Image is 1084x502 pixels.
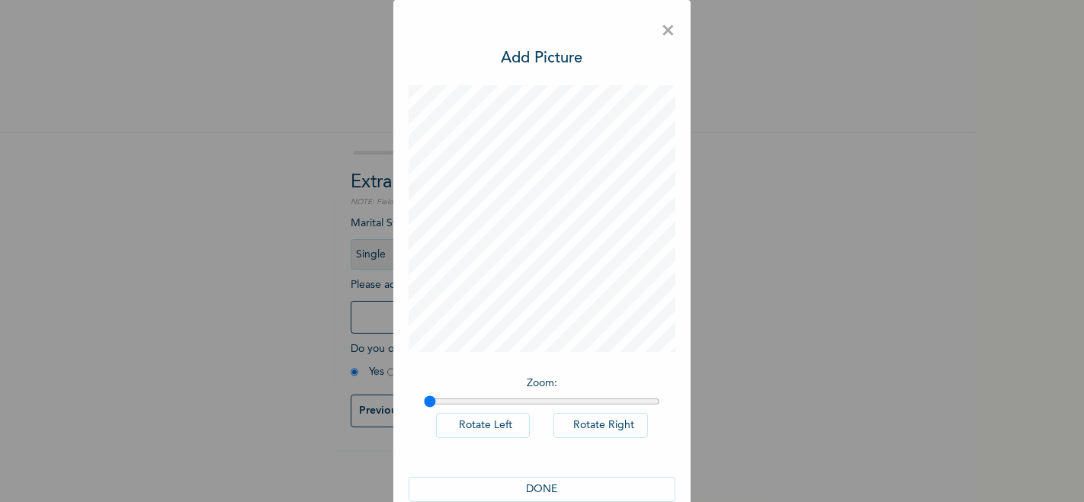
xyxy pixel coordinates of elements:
span: × [661,15,675,47]
button: Rotate Left [436,413,531,438]
button: Rotate Right [553,413,648,438]
p: Zoom : [424,376,660,392]
span: Please add a recent Passport Photograph [351,280,625,341]
button: DONE [409,477,675,502]
h3: Add Picture [501,47,582,70]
